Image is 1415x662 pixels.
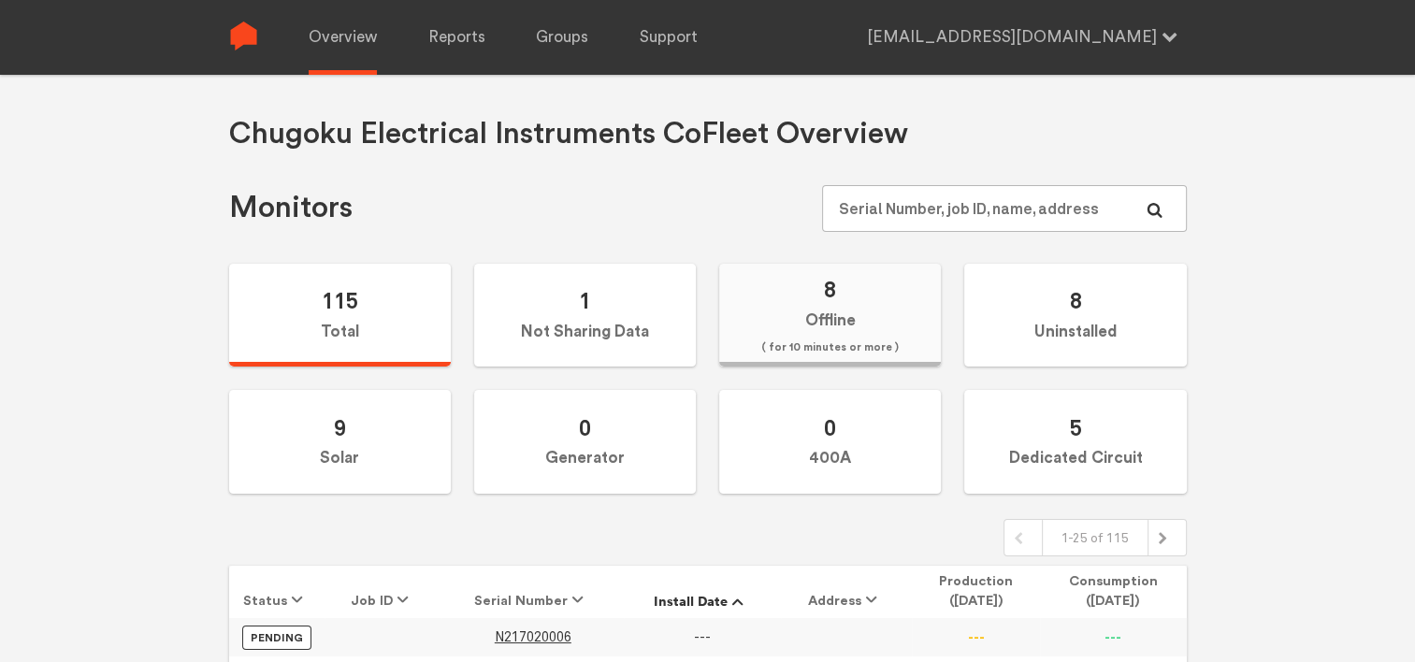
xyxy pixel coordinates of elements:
label: Pending [242,626,311,650]
label: Generator [474,390,696,494]
th: Install Date [624,566,781,618]
span: 115 [322,287,358,314]
span: 1 [579,287,591,314]
label: 400A [719,390,941,494]
h1: Chugoku Electrical Instruments Co Fleet Overview [229,115,908,153]
a: N217020006 [495,630,571,644]
label: Dedicated Circuit [964,390,1186,494]
th: Status [229,566,325,618]
th: Serial Number [441,566,624,618]
th: Job ID [325,566,441,618]
span: 0 [824,414,836,441]
span: 0 [579,414,591,441]
td: --- [912,618,1039,655]
img: Sense Logo [229,22,258,50]
span: 9 [334,414,346,441]
label: Total [229,264,451,367]
span: 8 [824,276,836,303]
span: --- [694,629,711,645]
span: N217020006 [495,629,571,645]
label: Solar [229,390,451,494]
label: Uninstalled [964,264,1186,367]
input: Serial Number, job ID, name, address [822,185,1186,232]
div: 1-25 of 115 [1042,520,1148,555]
th: Address [781,566,912,618]
label: Offline [719,264,941,367]
th: Consumption ([DATE]) [1040,566,1187,618]
span: 5 [1069,414,1081,441]
td: --- [1040,618,1187,655]
span: ( for 10 minutes or more ) [761,337,899,359]
span: 8 [1069,287,1081,314]
th: Production ([DATE]) [912,566,1039,618]
h1: Monitors [229,189,353,227]
label: Not Sharing Data [474,264,696,367]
